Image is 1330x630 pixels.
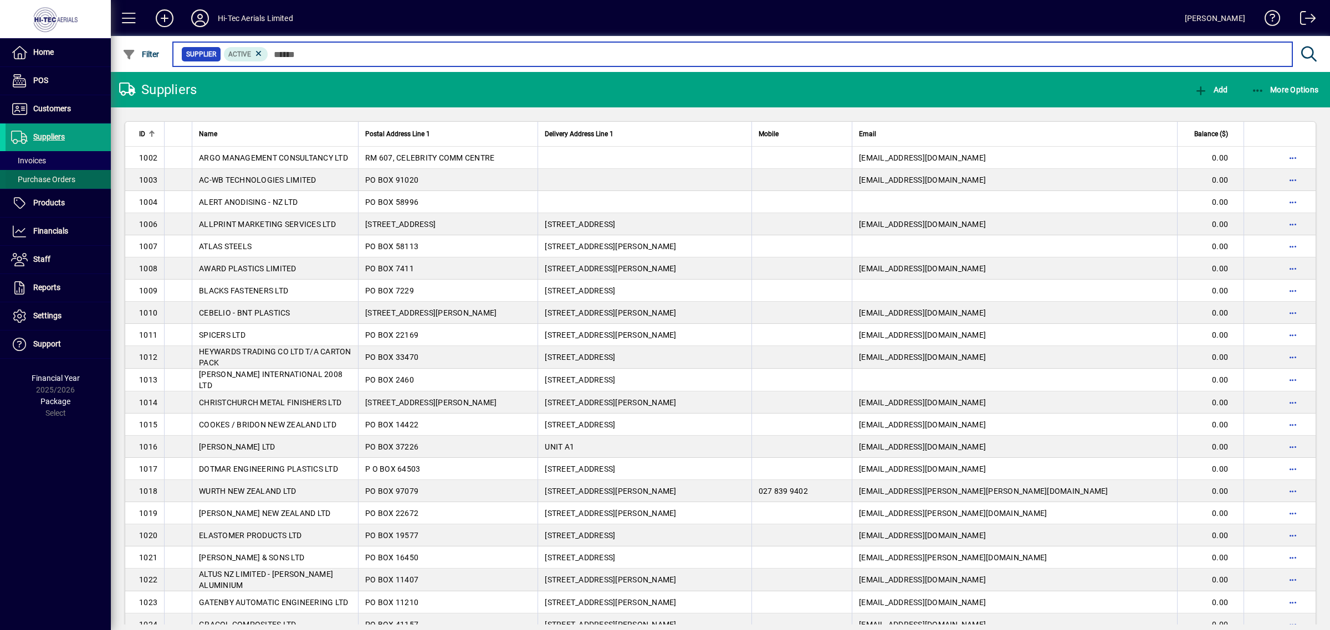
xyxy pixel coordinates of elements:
[6,170,111,189] a: Purchase Orders
[365,175,418,184] span: PO BOX 91020
[545,531,615,540] span: [STREET_ADDRESS]
[859,353,986,362] span: [EMAIL_ADDRESS][DOMAIN_NAME]
[139,198,157,206] span: 1004
[199,242,252,251] span: ATLAS STEELS
[859,128,876,140] span: Email
[1177,569,1244,591] td: 0.00
[859,442,986,451] span: [EMAIL_ADDRESS][DOMAIN_NAME]
[6,95,111,123] a: Customers
[859,420,986,429] span: [EMAIL_ADDRESS][DOMAIN_NAME]
[545,331,676,339] span: [STREET_ADDRESS][PERSON_NAME]
[365,398,497,407] span: [STREET_ADDRESS][PERSON_NAME]
[6,189,111,217] a: Products
[33,226,68,235] span: Financials
[199,464,338,473] span: DOTMAR ENGINEERING PLASTICS LTD
[545,286,615,295] span: [STREET_ADDRESS]
[545,308,676,317] span: [STREET_ADDRESS][PERSON_NAME]
[859,153,986,162] span: [EMAIL_ADDRESS][DOMAIN_NAME]
[759,128,779,140] span: Mobile
[1191,80,1230,100] button: Add
[139,175,157,184] span: 1003
[1177,147,1244,169] td: 0.00
[199,153,348,162] span: ARGO MANAGEMENT CONSULTANCY LTD
[365,620,418,629] span: PO BOX 41157
[1177,346,1244,369] td: 0.00
[859,553,1047,562] span: [EMAIL_ADDRESS][PERSON_NAME][DOMAIN_NAME]
[199,598,348,607] span: GATENBY AUTOMATIC ENGINEERING LTD
[33,255,50,264] span: Staff
[199,347,351,367] span: HEYWARDS TRADING CO LTD T/A CARTON PACK
[545,553,615,562] span: [STREET_ADDRESS]
[365,598,418,607] span: PO BOX 11210
[1177,169,1244,191] td: 0.00
[545,620,676,629] span: [STREET_ADDRESS][PERSON_NAME]
[1284,549,1302,566] button: More options
[545,398,676,407] span: [STREET_ADDRESS][PERSON_NAME]
[139,398,157,407] span: 1014
[1177,524,1244,546] td: 0.00
[139,220,157,229] span: 1006
[11,175,75,184] span: Purchase Orders
[33,283,60,292] span: Reports
[199,331,245,339] span: SPICERS LTD
[1177,391,1244,414] td: 0.00
[1284,149,1302,167] button: More options
[6,302,111,330] a: Settings
[365,331,418,339] span: PO BOX 22169
[6,274,111,302] a: Reports
[859,220,986,229] span: [EMAIL_ADDRESS][DOMAIN_NAME]
[1284,438,1302,456] button: More options
[545,442,574,451] span: UNIT A1
[139,264,157,273] span: 1008
[1177,480,1244,502] td: 0.00
[33,132,65,141] span: Suppliers
[139,531,157,540] span: 1020
[1284,193,1302,211] button: More options
[1194,128,1228,140] span: Balance ($)
[33,311,62,320] span: Settings
[199,620,296,629] span: GRACOL COMPOSITES LTD
[1177,213,1244,235] td: 0.00
[365,153,494,162] span: RM 607, CELEBRITY COMM CENTRE
[1284,304,1302,322] button: More options
[139,331,157,339] span: 1011
[545,464,615,473] span: [STREET_ADDRESS]
[365,220,436,229] span: [STREET_ADDRESS]
[545,487,676,495] span: [STREET_ADDRESS][PERSON_NAME]
[33,104,71,113] span: Customers
[1177,591,1244,613] td: 0.00
[228,50,251,58] span: Active
[199,531,302,540] span: ELASTOMER PRODUCTS LTD
[139,375,157,384] span: 1013
[365,264,414,273] span: PO BOX 7411
[1177,436,1244,458] td: 0.00
[1177,257,1244,280] td: 0.00
[1284,348,1302,366] button: More options
[859,175,986,184] span: [EMAIL_ADDRESS][DOMAIN_NAME]
[139,509,157,518] span: 1019
[6,39,111,66] a: Home
[199,308,290,317] span: CEBELIO - BNT PLASTICS
[859,620,986,629] span: [EMAIL_ADDRESS][DOMAIN_NAME]
[199,398,341,407] span: CHRISTCHURCH METAL FINISHERS LTD
[1194,85,1227,94] span: Add
[199,220,336,229] span: ALLPRINT MARKETING SERVICES LTD
[139,420,157,429] span: 1015
[139,575,157,584] span: 1022
[139,308,157,317] span: 1010
[139,353,157,362] span: 1012
[1284,526,1302,544] button: More options
[859,464,986,473] span: [EMAIL_ADDRESS][DOMAIN_NAME]
[1177,546,1244,569] td: 0.00
[139,464,157,473] span: 1017
[199,175,316,184] span: AC-WB TECHNOLOGIES LIMITED
[6,331,111,358] a: Support
[199,198,298,206] span: ALERT ANODISING - NZ LTD
[859,264,986,273] span: [EMAIL_ADDRESS][DOMAIN_NAME]
[1284,326,1302,344] button: More options
[1284,504,1302,522] button: More options
[1284,171,1302,189] button: More options
[1284,215,1302,233] button: More options
[199,370,342,390] span: [PERSON_NAME] INTERNATIONAL 2008 LTD
[119,81,197,99] div: Suppliers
